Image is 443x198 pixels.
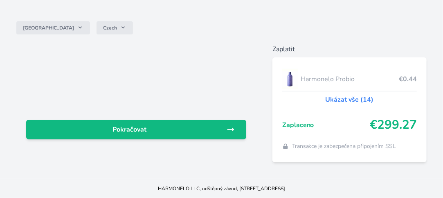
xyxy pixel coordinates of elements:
span: Zaplaceno [282,120,370,130]
button: [GEOGRAPHIC_DATA] [16,21,90,34]
span: Transakce je zabezpečena připojením SSL [292,142,396,150]
span: [GEOGRAPHIC_DATA] [23,25,74,31]
span: Pokračovat [33,125,227,134]
h6: Zaplatit [272,44,427,54]
button: Czech [97,21,133,34]
span: Harmonelo Probio [301,74,399,84]
img: CLEAN_PROBIO_se_stinem_x-lo.jpg [282,69,298,89]
a: Pokračovat [26,120,246,139]
span: €0.44 [399,74,417,84]
a: Ukázat vše (14) [325,95,373,105]
span: €299.27 [370,118,417,132]
span: Czech [103,25,117,31]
